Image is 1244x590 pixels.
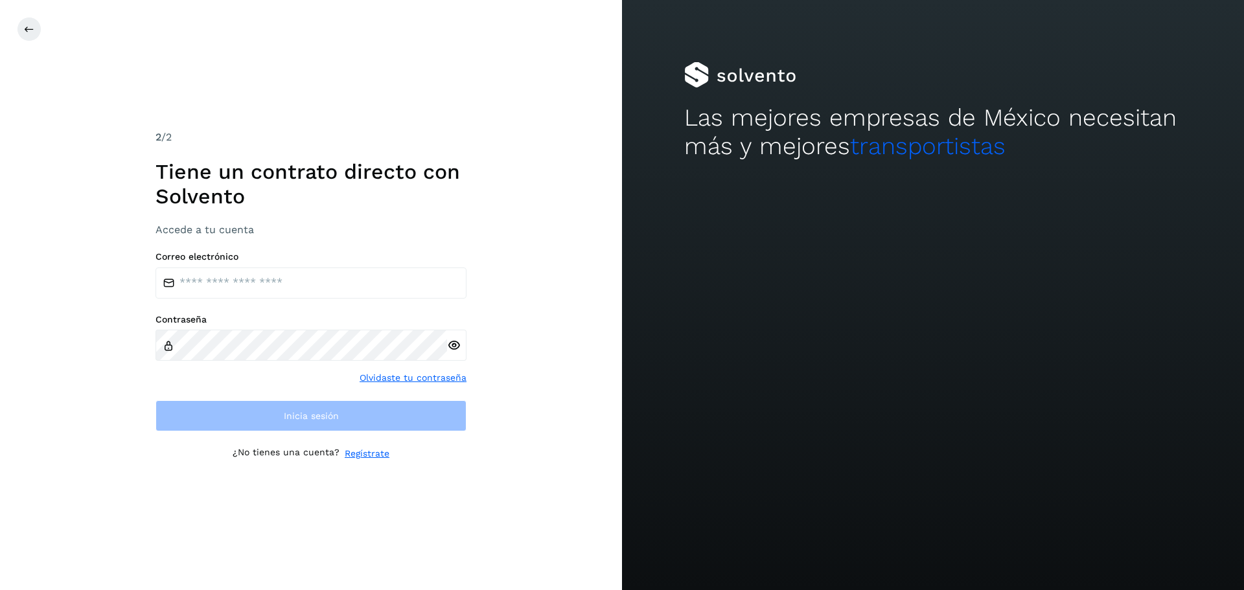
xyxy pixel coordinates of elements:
[155,251,466,262] label: Correo electrónico
[284,411,339,420] span: Inicia sesión
[345,447,389,460] a: Regístrate
[155,130,466,145] div: /2
[684,104,1182,161] h2: Las mejores empresas de México necesitan más y mejores
[850,132,1006,160] span: transportistas
[155,159,466,209] h1: Tiene un contrato directo con Solvento
[155,131,161,143] span: 2
[155,400,466,431] button: Inicia sesión
[360,371,466,385] a: Olvidaste tu contraseña
[155,314,466,325] label: Contraseña
[233,447,340,460] p: ¿No tienes una cuenta?
[155,223,466,236] h3: Accede a tu cuenta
